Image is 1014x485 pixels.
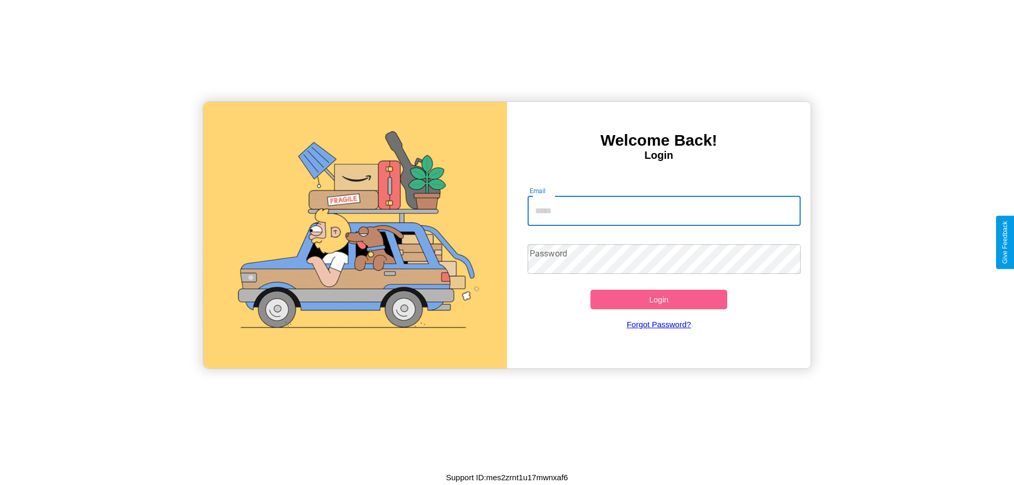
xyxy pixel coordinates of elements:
[530,186,546,195] label: Email
[507,149,811,161] h4: Login
[522,309,796,339] a: Forgot Password?
[507,131,811,149] h3: Welcome Back!
[446,470,568,484] p: Support ID: mes2zrnt1u17mwnxaf6
[1001,221,1009,264] div: Give Feedback
[590,290,727,309] button: Login
[203,102,507,368] img: gif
